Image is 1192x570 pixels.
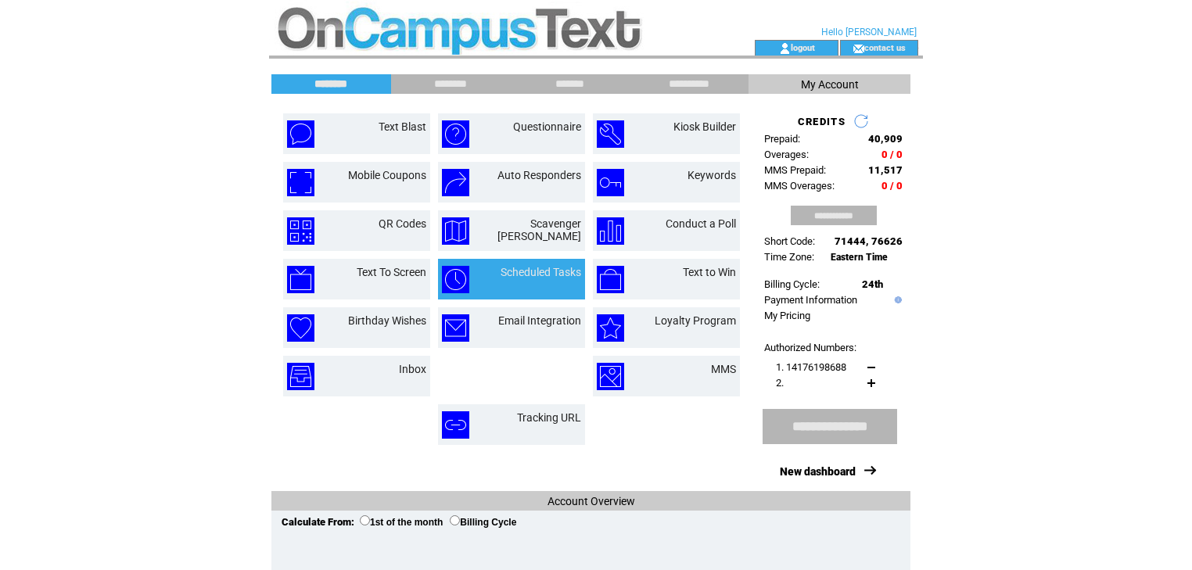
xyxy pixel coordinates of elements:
[673,120,736,133] a: Kiosk Builder
[776,377,784,389] span: 2.
[348,169,426,181] a: Mobile Coupons
[442,411,469,439] img: tracking-url.png
[450,515,460,525] input: Billing Cycle
[868,133,903,145] span: 40,909
[864,42,906,52] a: contact us
[688,169,736,181] a: Keywords
[764,278,820,290] span: Billing Cycle:
[764,235,815,247] span: Short Code:
[442,314,469,342] img: email-integration.png
[517,411,581,424] a: Tracking URL
[853,42,864,55] img: contact_us_icon.gif
[780,465,856,478] a: New dashboard
[711,363,736,375] a: MMS
[764,294,857,306] a: Payment Information
[282,516,354,528] span: Calculate From:
[683,266,736,278] a: Text to Win
[597,120,624,148] img: kiosk-builder.png
[801,78,859,91] span: My Account
[655,314,736,327] a: Loyalty Program
[881,149,903,160] span: 0 / 0
[498,314,581,327] a: Email Integration
[287,266,314,293] img: text-to-screen.png
[764,251,814,263] span: Time Zone:
[776,361,846,373] span: 1. 14176198688
[764,180,835,192] span: MMS Overages:
[287,120,314,148] img: text-blast.png
[597,169,624,196] img: keywords.png
[287,217,314,245] img: qr-codes.png
[597,363,624,390] img: mms.png
[442,266,469,293] img: scheduled-tasks.png
[513,120,581,133] a: Questionnaire
[497,217,581,242] a: Scavenger [PERSON_NAME]
[548,495,635,507] span: Account Overview
[821,27,917,38] span: Hello [PERSON_NAME]
[399,363,426,375] a: Inbox
[357,266,426,278] a: Text To Screen
[764,342,856,353] span: Authorized Numbers:
[779,42,791,55] img: account_icon.gif
[764,310,810,321] a: My Pricing
[501,266,581,278] a: Scheduled Tasks
[360,515,370,525] input: 1st of the month
[360,517,443,528] label: 1st of the month
[348,314,426,327] a: Birthday Wishes
[791,42,815,52] a: logout
[798,116,846,127] span: CREDITS
[379,217,426,230] a: QR Codes
[666,217,736,230] a: Conduct a Poll
[497,169,581,181] a: Auto Responders
[597,266,624,293] img: text-to-win.png
[862,278,883,290] span: 24th
[868,164,903,176] span: 11,517
[442,217,469,245] img: scavenger-hunt.png
[764,133,800,145] span: Prepaid:
[287,363,314,390] img: inbox.png
[287,169,314,196] img: mobile-coupons.png
[597,314,624,342] img: loyalty-program.png
[891,296,902,303] img: help.gif
[442,169,469,196] img: auto-responders.png
[831,252,888,263] span: Eastern Time
[764,164,826,176] span: MMS Prepaid:
[764,149,809,160] span: Overages:
[287,314,314,342] img: birthday-wishes.png
[379,120,426,133] a: Text Blast
[597,217,624,245] img: conduct-a-poll.png
[835,235,903,247] span: 71444, 76626
[442,120,469,148] img: questionnaire.png
[450,517,516,528] label: Billing Cycle
[881,180,903,192] span: 0 / 0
